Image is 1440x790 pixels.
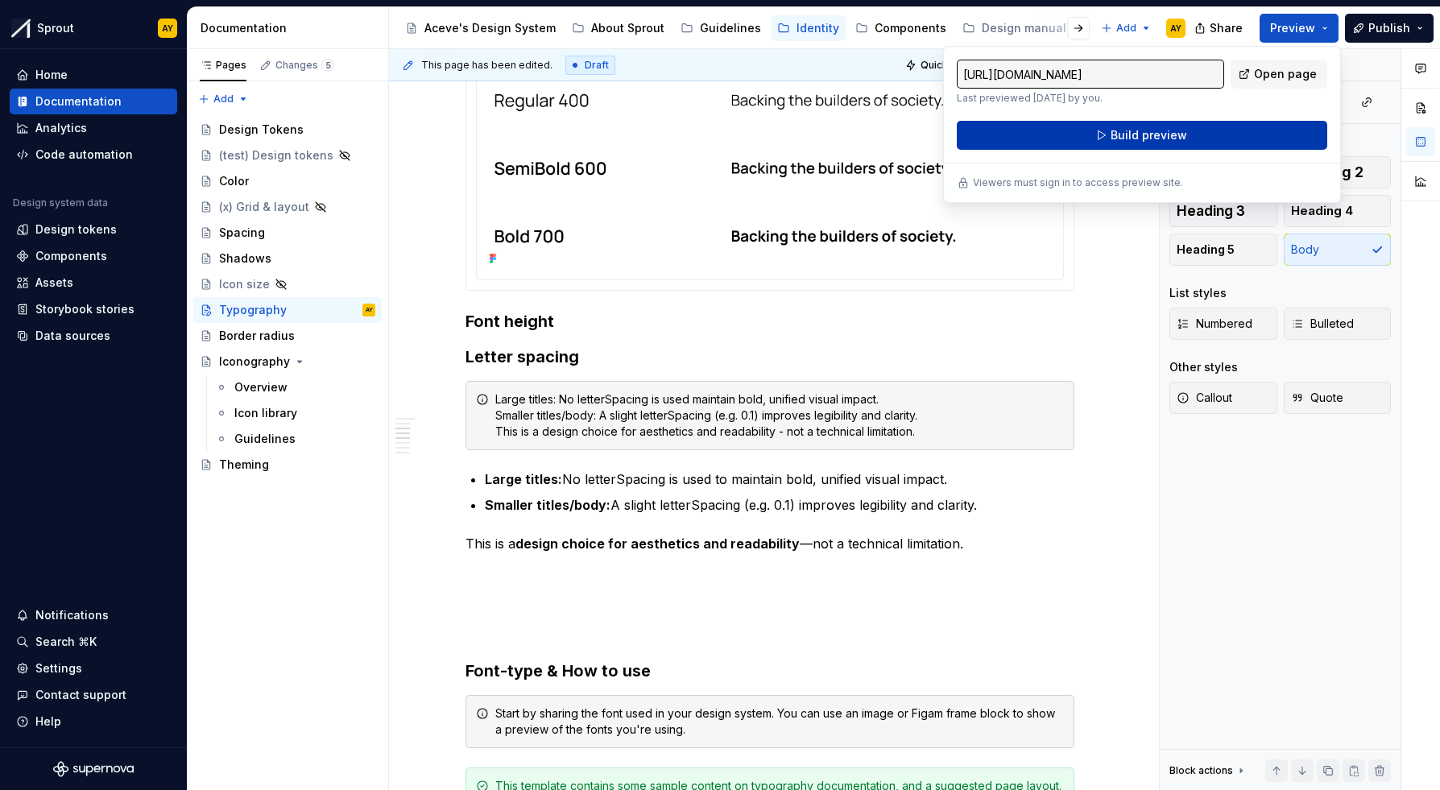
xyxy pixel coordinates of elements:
div: Identity [797,20,839,36]
span: 5 [321,59,334,72]
span: Heading 3 [1177,203,1245,219]
button: SproutAY [3,10,184,45]
a: Guidelines [674,15,768,41]
div: Icon library [234,405,297,421]
button: Help [10,709,177,734]
div: Settings [35,660,82,676]
p: No letterSpacing is used to maintain bold, unified visual impact. [485,469,1074,489]
a: Design tokens [10,217,177,242]
span: Draft [585,59,609,72]
button: Notifications [10,602,177,628]
span: Publish [1368,20,1410,36]
a: Icon library [209,400,382,426]
span: Bulleted [1291,316,1354,332]
strong: Smaller titles/body: [485,497,610,513]
a: Storybook stories [10,296,177,322]
div: Notifications [35,607,109,623]
div: Components [35,248,107,264]
button: Share [1186,14,1253,43]
a: Spacing [193,220,382,246]
div: Changes [275,59,334,72]
div: Page tree [193,117,382,478]
a: Components [849,15,953,41]
strong: design choice for aesthetics and readability [515,536,800,552]
div: Aceve's Design System [424,20,556,36]
a: (x) Grid & layout [193,194,382,220]
a: Analytics [10,115,177,141]
a: Settings [10,656,177,681]
a: Icon size [193,271,382,297]
div: Code automation [35,147,133,163]
div: Color [219,173,249,189]
div: Search ⌘K [35,634,97,650]
div: Overview [234,379,288,395]
span: Quick preview [921,59,990,72]
a: Design Tokens [193,117,382,143]
span: Add [1116,22,1136,35]
a: Data sources [10,323,177,349]
a: About Sprout [565,15,671,41]
button: Build preview [957,121,1327,150]
span: Share [1210,20,1243,36]
img: b6c2a6ff-03c2-4811-897b-2ef07e5e0e51.png [11,19,31,38]
span: Add [213,93,234,105]
a: Color [193,168,382,194]
button: Contact support [10,682,177,708]
div: Shadows [219,250,271,267]
div: Other styles [1169,359,1238,375]
div: Data sources [35,328,110,344]
span: Numbered [1177,316,1252,332]
span: Quote [1291,390,1343,406]
svg: Supernova Logo [53,761,134,777]
button: Numbered [1169,308,1277,340]
button: Callout [1169,382,1277,414]
div: Iconography [219,354,290,370]
button: Quick preview [900,54,997,77]
div: Block actions [1169,759,1248,782]
button: Publish [1345,14,1434,43]
button: Heading 4 [1284,195,1392,227]
a: Iconography [193,349,382,374]
h3: Letter spacing [466,345,1074,368]
span: Preview [1270,20,1315,36]
a: Design manual [956,15,1090,41]
div: Design Tokens [219,122,304,138]
p: Last previewed [DATE] by you. [957,92,1224,105]
div: Design tokens [35,221,117,238]
div: Start by sharing the font used in your design system. You can use an image or Figam frame block t... [495,705,1064,738]
div: List styles [1169,285,1227,301]
h3: Font-type & How to use [466,660,1074,682]
a: Components [10,243,177,269]
a: Border radius [193,323,382,349]
button: Add [1096,17,1157,39]
a: Assets [10,270,177,296]
div: Help [35,713,61,730]
button: Bulleted [1284,308,1392,340]
div: Storybook stories [35,301,134,317]
p: Viewers must sign in to access preview site. [973,176,1183,189]
div: Sprout [37,20,74,36]
a: TypographyAY [193,297,382,323]
span: This page has been edited. [421,59,552,72]
div: Design manual [982,20,1066,36]
a: (test) Design tokens [193,143,382,168]
a: Shadows [193,246,382,271]
button: Search ⌘K [10,629,177,655]
a: Code automation [10,142,177,168]
div: Border radius [219,328,295,344]
button: Quote [1284,382,1392,414]
div: Contact support [35,687,126,703]
div: (test) Design tokens [219,147,333,163]
div: Guidelines [700,20,761,36]
div: Documentation [35,93,122,110]
p: This is a —not a technical limitation. [466,534,1074,553]
div: Guidelines [234,431,296,447]
a: Documentation [10,89,177,114]
div: Documentation [201,20,382,36]
a: Theming [193,452,382,478]
div: About Sprout [591,20,664,36]
div: Large titles: No letterSpacing is used maintain bold, unified visual impact. Smaller titles/body:... [495,391,1064,440]
p: A slight letterSpacing (e.g. 0.1) improves legibility and clarity. [485,495,1074,515]
a: Aceve's Design System [399,15,562,41]
span: Build preview [1111,127,1187,143]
